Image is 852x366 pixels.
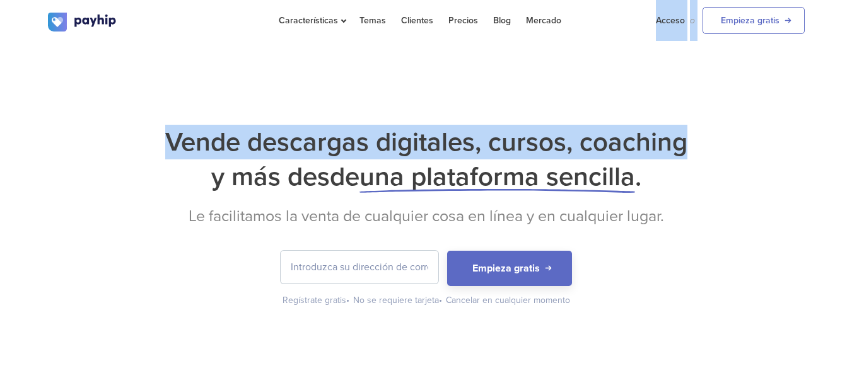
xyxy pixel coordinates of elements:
img: logo.svg [48,13,117,31]
font: una plataforma sencilla [359,161,635,193]
font: Vende descargas digitales, cursos, coaching [165,126,687,158]
font: • [346,295,349,306]
font: No se requiere tarjeta [353,295,439,306]
font: Empieza gratis [721,15,779,26]
font: Mercado [526,15,561,26]
font: Blog [493,15,511,26]
font: Clientes [401,15,433,26]
font: o [690,15,695,26]
font: Temas [359,15,386,26]
font: Le facilitamos la venta de cualquier cosa en línea y en cualquier lugar. [189,207,664,226]
font: Regístrate gratis [283,295,346,306]
font: Empieza gratis [472,262,540,275]
font: Cancelar en cualquier momento [446,295,570,306]
font: • [439,295,442,306]
button: Empieza gratis [447,251,572,286]
font: Características [279,15,338,26]
input: Introduzca su dirección de correo electrónico [281,251,438,283]
font: . [635,161,641,193]
font: Acceso [656,15,685,26]
a: Empieza gratis [703,7,805,34]
font: Precios [448,15,478,26]
font: y más desde [211,161,359,193]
